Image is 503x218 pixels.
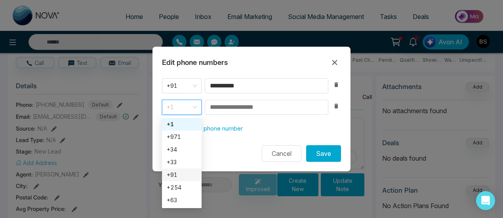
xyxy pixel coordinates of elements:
[167,196,197,205] div: +63
[162,181,202,194] div: +254
[476,191,495,210] div: Open Intercom Messenger
[167,120,197,129] div: +1
[167,183,197,192] div: +254
[162,194,202,207] div: +63
[167,158,197,167] div: +33
[162,169,202,181] div: +91
[162,118,202,131] div: +1
[162,156,202,169] div: +33
[167,133,197,141] div: +971
[167,171,197,179] div: +91
[162,143,202,156] div: +34
[162,131,202,143] div: +971
[167,145,197,154] div: +34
